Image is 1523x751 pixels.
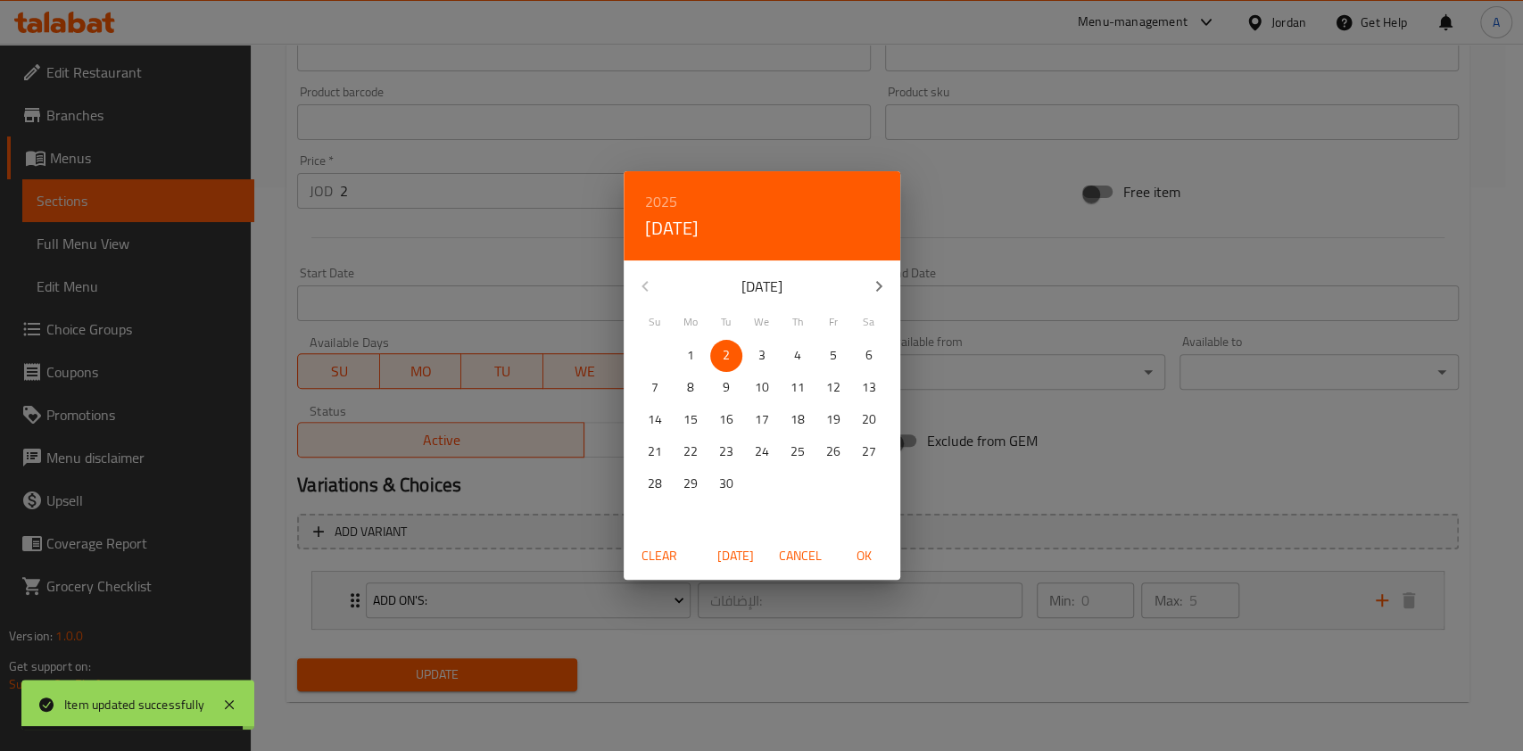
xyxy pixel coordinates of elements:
span: Sa [853,314,885,330]
button: 2025 [645,189,677,214]
p: 21 [648,441,662,463]
button: 8 [675,372,707,404]
span: We [746,314,778,330]
button: 11 [782,372,814,404]
p: 14 [648,409,662,431]
p: 6 [865,344,873,367]
span: Su [639,314,671,330]
button: OK [836,540,893,573]
span: Tu [710,314,742,330]
button: 30 [710,468,742,500]
p: 18 [790,409,805,431]
button: 19 [817,404,849,436]
p: 17 [755,409,769,431]
p: 10 [755,376,769,399]
p: 3 [758,344,766,367]
button: 22 [675,436,707,468]
span: Fr [817,314,849,330]
p: 13 [862,376,876,399]
button: [DATE] [645,214,699,243]
p: 20 [862,409,876,431]
button: 14 [639,404,671,436]
p: 9 [723,376,730,399]
button: 16 [710,404,742,436]
button: 12 [817,372,849,404]
button: 3 [746,340,778,372]
button: 29 [675,468,707,500]
p: 2 [723,344,730,367]
p: 22 [683,441,698,463]
span: Th [782,314,814,330]
button: Clear [631,540,688,573]
p: 5 [830,344,837,367]
p: 19 [826,409,840,431]
button: 21 [639,436,671,468]
button: 13 [853,372,885,404]
p: 30 [719,473,733,495]
p: 24 [755,441,769,463]
button: 10 [746,372,778,404]
button: 18 [782,404,814,436]
button: 24 [746,436,778,468]
p: 28 [648,473,662,495]
span: Cancel [779,545,822,567]
p: 1 [687,344,694,367]
button: 25 [782,436,814,468]
span: Mo [675,314,707,330]
p: 15 [683,409,698,431]
p: 16 [719,409,733,431]
span: [DATE] [715,545,757,567]
button: 17 [746,404,778,436]
p: 23 [719,441,733,463]
button: 20 [853,404,885,436]
button: Cancel [772,540,829,573]
button: 2 [710,340,742,372]
button: 26 [817,436,849,468]
p: 7 [651,376,658,399]
button: 1 [675,340,707,372]
p: 4 [794,344,801,367]
span: OK [843,545,886,567]
p: 25 [790,441,805,463]
button: [DATE] [708,540,765,573]
button: 7 [639,372,671,404]
button: 23 [710,436,742,468]
p: 11 [790,376,805,399]
button: 9 [710,372,742,404]
span: Clear [638,545,681,567]
button: 5 [817,340,849,372]
p: 12 [826,376,840,399]
button: 27 [853,436,885,468]
button: 15 [675,404,707,436]
p: 29 [683,473,698,495]
div: Item updated successfully [64,695,204,714]
p: 27 [862,441,876,463]
button: 6 [853,340,885,372]
button: 28 [639,468,671,500]
p: 8 [687,376,694,399]
button: 4 [782,340,814,372]
p: 26 [826,441,840,463]
p: [DATE] [666,276,857,297]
